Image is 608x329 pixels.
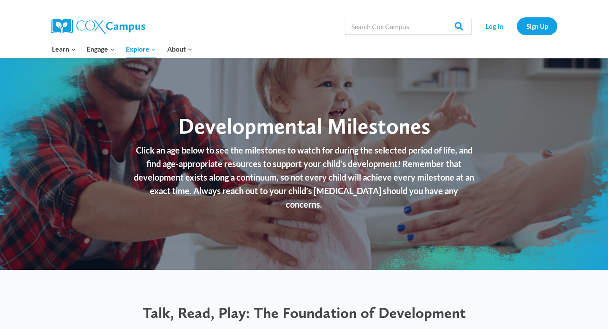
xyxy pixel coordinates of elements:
[126,44,156,55] span: Explore
[167,44,193,55] span: About
[178,112,430,139] span: Developmental Milestones
[87,44,115,55] span: Engage
[52,44,76,55] span: Learn
[345,18,472,35] input: Search Cox Campus
[476,17,557,35] nav: Secondary Navigation
[143,304,466,322] span: Talk, Read, Play: The Foundation of Development
[476,17,513,35] a: Log In
[51,19,145,34] img: Cox Campus
[133,143,475,211] p: Click an age below to see the milestones to watch for during the selected period of life, and fin...
[46,40,198,58] nav: Primary Navigation
[517,17,557,35] a: Sign Up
